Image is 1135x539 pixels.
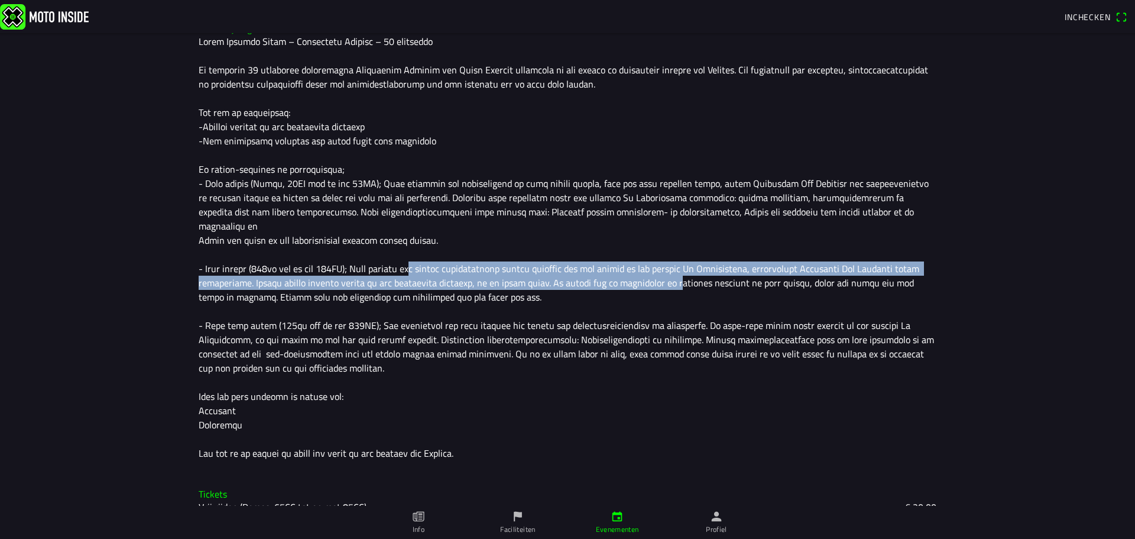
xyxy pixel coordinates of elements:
[1059,7,1133,27] a: Incheckenqr scanner
[1065,11,1111,23] span: Inchecken
[413,524,424,535] ion-label: Info
[706,524,727,535] ion-label: Profiel
[905,500,936,514] ion-text: € 20,00
[199,34,936,460] div: Lorem Ipsumdo Sitam – Consectetu Adipisc – 50 elitseddo Ei temporin 39 utlaboree doloremagna Aliq...
[199,489,936,500] h3: Tickets
[710,510,723,523] ion-icon: person
[199,500,367,514] ion-text: Vrij rijden (Dames, 65CC tot en met 85CC)
[596,524,639,535] ion-label: Evenementen
[500,524,535,535] ion-label: Faciliteiten
[412,510,425,523] ion-icon: paper
[611,510,624,523] ion-icon: calendar
[511,510,524,523] ion-icon: flag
